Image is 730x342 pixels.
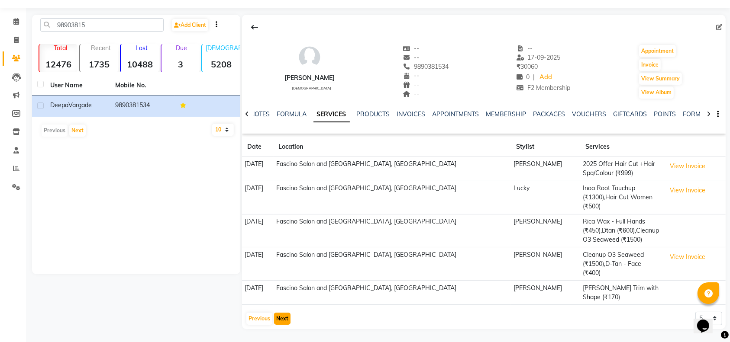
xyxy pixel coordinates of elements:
span: -- [403,45,419,52]
span: -- [403,81,419,89]
button: Previous [246,313,272,325]
span: 0 [517,73,530,81]
button: Next [69,125,86,137]
td: 9890381534 [110,96,175,117]
span: 17-09-2025 [517,54,561,61]
a: MEMBERSHIP [486,110,527,118]
td: 2025 Offer Hair Cut +Hair Spa/Colour (₹999) [580,157,663,181]
td: Fascino Salon and [GEOGRAPHIC_DATA], [GEOGRAPHIC_DATA] [274,247,511,281]
a: VOUCHERS [572,110,607,118]
strong: 10488 [121,59,159,70]
td: Fascino Salon and [GEOGRAPHIC_DATA], [GEOGRAPHIC_DATA] [274,181,511,214]
td: [DATE] [242,214,274,247]
p: Recent [84,44,118,52]
p: Lost [124,44,159,52]
td: [DATE] [242,281,274,305]
p: Total [43,44,78,52]
td: [PERSON_NAME] [511,157,580,181]
th: Stylist [511,137,580,157]
button: View Invoice [666,160,709,173]
strong: 5208 [202,59,240,70]
button: Next [274,313,291,325]
td: Rica Wax - Full Hands (₹450),Dtan (₹600),Cleanup O3 Seaweed (₹1500) [580,214,663,247]
td: Cleanup O3 Seaweed (₹1500),D-Tan - Face (₹400) [580,247,663,281]
td: Fascino Salon and [GEOGRAPHIC_DATA], [GEOGRAPHIC_DATA] [274,214,511,247]
a: Add [538,71,553,83]
div: [PERSON_NAME] [284,74,335,83]
input: Search by Name/Mobile/Email/Code [40,18,164,32]
td: Fascino Salon and [GEOGRAPHIC_DATA], [GEOGRAPHIC_DATA] [274,281,511,305]
td: [DATE] [242,247,274,281]
td: Fascino Salon and [GEOGRAPHIC_DATA], [GEOGRAPHIC_DATA] [274,157,511,181]
a: FORMS [683,110,705,118]
span: -- [403,54,419,61]
span: [DEMOGRAPHIC_DATA] [292,86,331,90]
iframe: chat widget [694,307,721,333]
button: View Invoice [666,250,709,264]
strong: 12476 [39,59,78,70]
span: 30060 [517,63,538,70]
a: PACKAGES [533,110,565,118]
button: View Album [639,86,674,99]
td: [PERSON_NAME] Trim with Shape (₹170) [580,281,663,305]
span: -- [403,90,419,98]
th: Date [242,137,274,157]
span: Deepa [50,101,68,109]
a: POINTS [654,110,676,118]
td: [PERSON_NAME] [511,214,580,247]
strong: 3 [162,59,200,70]
span: Vargade [68,101,92,109]
button: Invoice [639,59,661,71]
span: ₹ [517,63,520,70]
span: -- [517,45,533,52]
td: [DATE] [242,181,274,214]
span: | [533,73,535,82]
a: NOTES [250,110,270,118]
th: Services [580,137,663,157]
a: Add Client [172,19,208,31]
a: PRODUCTS [357,110,390,118]
span: F2 Membership [517,84,571,92]
div: Back to Client [245,19,264,35]
button: View Invoice [666,184,709,197]
a: GIFTCARDS [614,110,647,118]
a: APPOINTMENTS [433,110,479,118]
td: Inoa Root Touchup (₹1300),Hair Cut Women (₹500) [580,181,663,214]
p: [DEMOGRAPHIC_DATA] [206,44,240,52]
td: [DATE] [242,157,274,181]
a: FORMULA [277,110,307,118]
span: 9890381534 [403,63,449,70]
strong: 1735 [80,59,118,70]
button: Appointment [639,45,676,57]
th: Location [274,137,511,157]
img: avatar [297,44,323,70]
td: Lucky [511,181,580,214]
th: Mobile No. [110,76,175,96]
a: INVOICES [397,110,426,118]
p: Due [163,44,200,52]
th: User Name [45,76,110,96]
a: SERVICES [313,107,350,122]
button: View Summary [639,73,682,85]
span: -- [403,72,419,80]
td: [PERSON_NAME] [511,247,580,281]
td: [PERSON_NAME] [511,281,580,305]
